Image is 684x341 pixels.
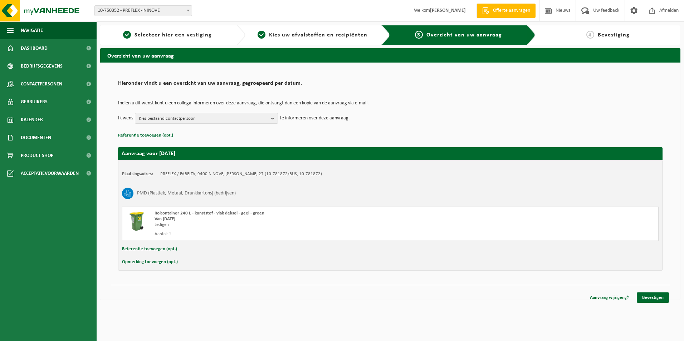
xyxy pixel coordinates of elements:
[269,32,367,38] span: Kies uw afvalstoffen en recipiënten
[21,57,63,75] span: Bedrijfsgegevens
[280,113,350,124] p: te informeren over deze aanvraag.
[585,292,635,303] a: Aanvraag wijzigen
[249,31,376,39] a: 2Kies uw afvalstoffen en recipiënten
[21,93,48,111] span: Gebruikers
[155,217,175,221] strong: Van [DATE]
[426,32,502,38] span: Overzicht van uw aanvraag
[21,164,79,182] span: Acceptatievoorwaarden
[21,111,43,129] span: Kalender
[155,211,264,216] span: Rolcontainer 240 L - kunststof - vlak deksel - geel - groen
[139,113,268,124] span: Kies bestaand contactpersoon
[104,31,231,39] a: 1Selecteer hier een vestiging
[122,257,178,267] button: Opmerking toevoegen (opt.)
[126,211,147,232] img: WB-0240-HPE-GN-50.png
[122,244,177,254] button: Referentie toevoegen (opt.)
[122,172,153,176] strong: Plaatsingsadres:
[123,31,131,39] span: 1
[637,292,669,303] a: Bevestigen
[135,113,278,124] button: Kies bestaand contactpersoon
[137,188,236,199] h3: PMD (Plastiek, Metaal, Drankkartons) (bedrijven)
[258,31,265,39] span: 2
[415,31,423,39] span: 3
[586,31,594,39] span: 4
[21,39,48,57] span: Dashboard
[21,129,51,147] span: Documenten
[94,5,192,16] span: 10-750352 - PREFLEX - NINOVE
[160,171,322,177] td: PREFLEX / FABELTA, 9400 NINOVE, [PERSON_NAME] 27 (10-781872/BUS, 10-781872)
[155,231,419,237] div: Aantal: 1
[122,151,175,157] strong: Aanvraag voor [DATE]
[21,21,43,39] span: Navigatie
[155,222,419,228] div: Ledigen
[118,101,663,106] p: Indien u dit wenst kunt u een collega informeren over deze aanvraag, die ontvangt dan een kopie v...
[95,6,192,16] span: 10-750352 - PREFLEX - NINOVE
[118,80,663,90] h2: Hieronder vindt u een overzicht van uw aanvraag, gegroepeerd per datum.
[135,32,212,38] span: Selecteer hier een vestiging
[598,32,630,38] span: Bevestiging
[491,7,532,14] span: Offerte aanvragen
[21,147,53,164] span: Product Shop
[430,8,466,13] strong: [PERSON_NAME]
[118,131,173,140] button: Referentie toevoegen (opt.)
[21,75,62,93] span: Contactpersonen
[100,48,680,62] h2: Overzicht van uw aanvraag
[118,113,133,124] p: Ik wens
[477,4,536,18] a: Offerte aanvragen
